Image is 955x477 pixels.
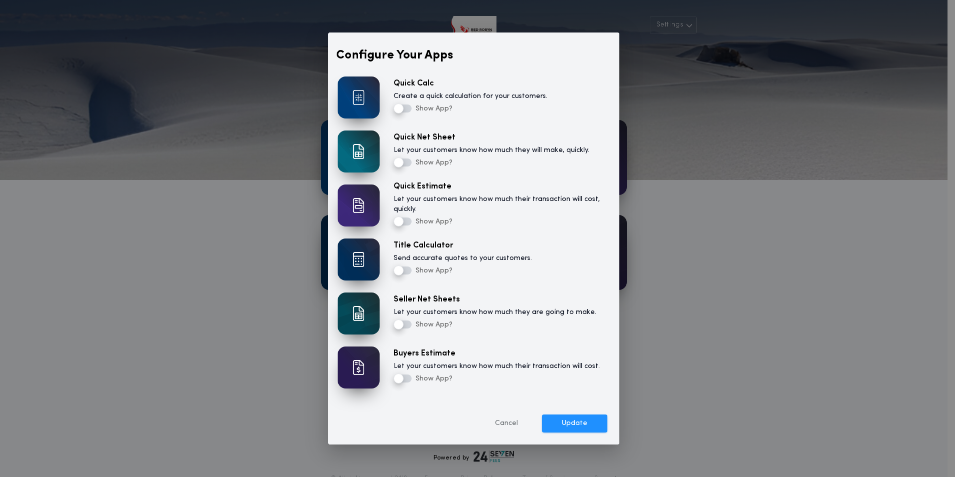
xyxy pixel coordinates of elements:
[338,292,380,334] img: overlay
[394,194,610,214] label: Let your customers know how much their transaction will cost, quickly.
[414,218,453,225] span: Show App?
[353,360,365,375] img: card icon
[394,347,456,359] label: Buyers Estimate
[353,198,365,213] img: card icon
[394,91,547,101] label: Create a quick calculation for your customers.
[353,306,365,321] img: card icon
[394,145,589,155] label: Let your customers know how much they will make, quickly.
[394,253,532,263] label: Send accurate quotes to your customers.
[394,131,456,143] label: Quick Net Sheet
[414,375,453,382] span: Show App?
[394,293,460,305] label: Seller Net Sheets
[338,238,380,280] img: overlay
[338,346,380,388] img: overlay
[394,307,596,317] label: Let your customers know how much they are going to make.
[414,267,453,274] span: Show App?
[542,414,607,432] button: Update
[338,76,380,118] img: overlay
[336,46,611,64] p: Configure Your Apps
[353,90,365,105] img: card icon
[394,361,600,371] label: Let your customers know how much their transaction will cost.
[338,184,380,226] img: overlay
[338,130,380,172] img: overlay
[394,239,453,251] label: Title Calculator
[353,144,365,159] img: card icon
[414,159,453,166] span: Show App?
[394,180,452,192] label: Quick Estimate
[414,105,453,112] span: Show App?
[414,321,453,328] span: Show App?
[475,414,538,432] button: Cancel
[353,252,365,267] img: card icon
[394,77,434,89] label: Quick Calc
